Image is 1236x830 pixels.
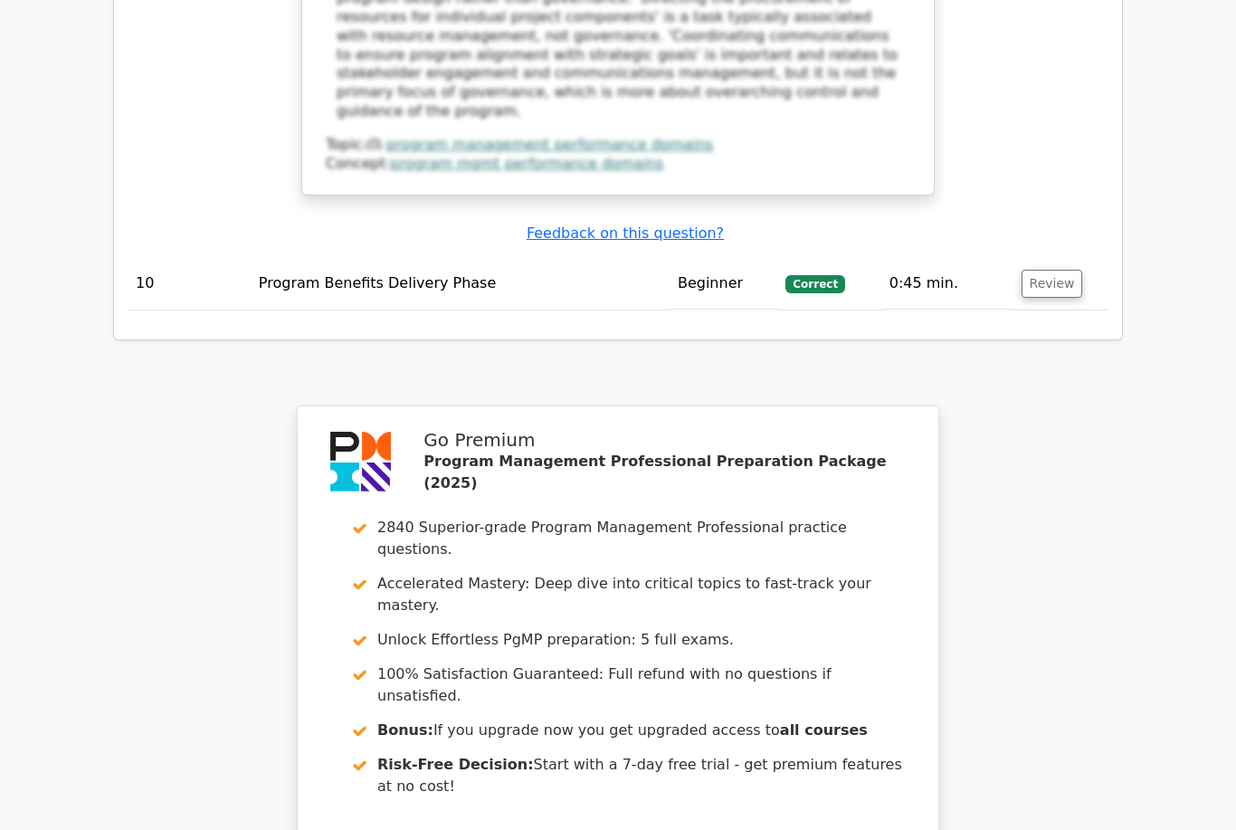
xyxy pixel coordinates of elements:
[386,136,713,153] a: program management performance domains
[326,155,910,174] div: Concept:
[882,258,1014,310] td: 0:45 min.
[326,136,910,155] div: Topic:
[785,275,844,293] span: Correct
[252,258,670,310] td: Program Benefits Delivery Phase
[670,258,779,310] td: Beginner
[1022,270,1083,298] button: Review
[128,258,252,310] td: 10
[391,155,664,172] a: program mgmt performance domains
[527,224,724,242] a: Feedback on this question?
